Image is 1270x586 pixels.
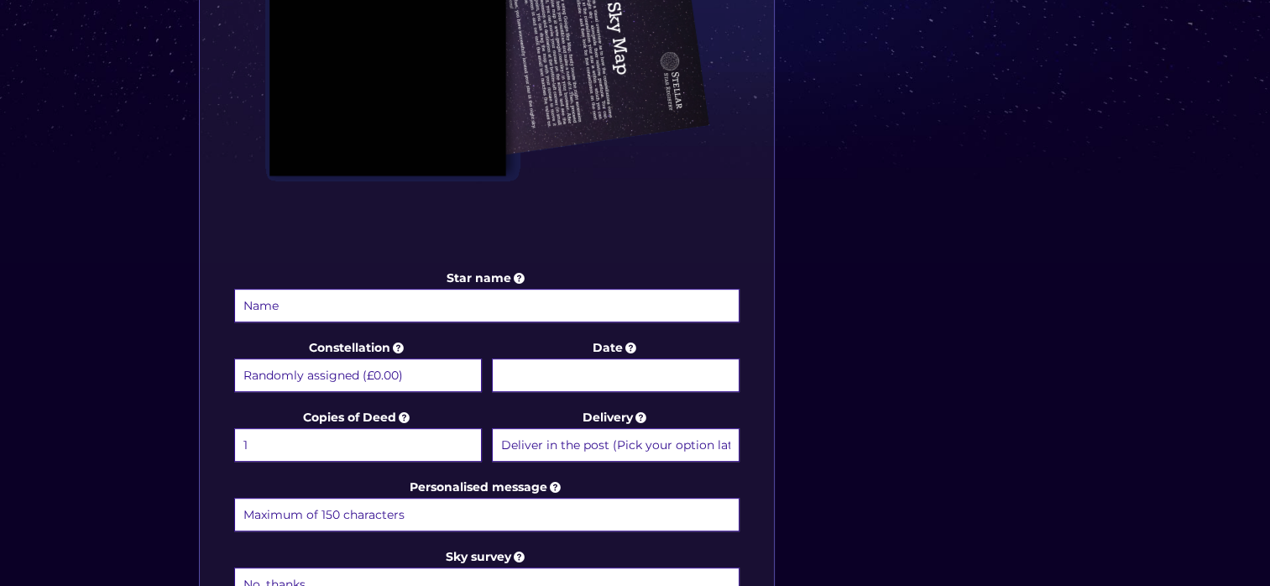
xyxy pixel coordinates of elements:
label: Copies of Deed [234,407,482,464]
label: Constellation [234,337,482,395]
input: Personalised message [234,498,740,531]
label: Date [492,337,740,395]
label: Delivery [492,407,740,464]
input: Date [492,358,740,392]
label: Personalised message [234,477,740,534]
input: Star name [234,289,740,322]
label: Star name [234,268,740,325]
a: Sky survey [446,549,528,564]
select: Delivery [492,428,740,462]
select: Constellation [234,358,482,392]
select: Copies of Deed [234,428,482,462]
